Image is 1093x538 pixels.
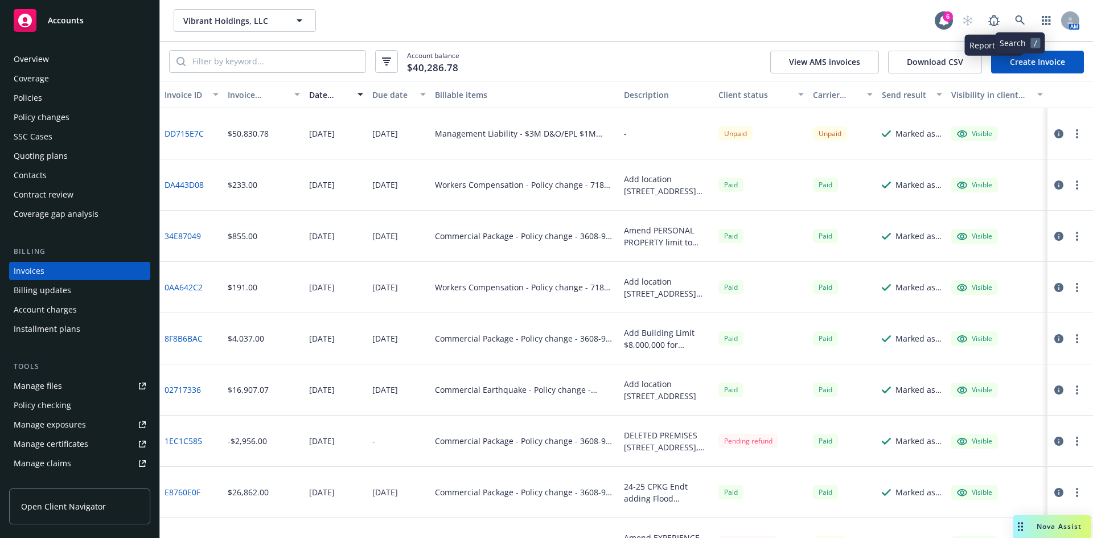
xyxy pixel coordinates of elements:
div: Visible [957,385,992,395]
div: Manage BORs [14,474,67,492]
div: Commercial Package - Policy change - 3608-93-91 [435,435,615,447]
div: 24-25 CPKG Endt adding Flood coverage at [STREET_ADDRESS] [624,480,709,504]
div: Pending refund [718,434,778,448]
div: Unpaid [813,126,847,141]
div: Marked as sent [895,486,942,498]
div: $26,862.00 [228,486,269,498]
div: $16,907.07 [228,384,269,396]
span: Paid [813,383,838,397]
div: Policy checking [14,396,71,414]
div: Contract review [14,186,73,204]
div: Visible [957,180,992,190]
div: [DATE] [309,435,335,447]
div: Coverage gap analysis [14,205,98,223]
div: Add location [STREET_ADDRESS] [624,378,709,402]
a: DD715E7C [165,128,204,139]
div: Visible [957,436,992,446]
div: Add location [STREET_ADDRESS][PERSON_NAME] with class code 8742 Salespersons or collectors- outsi... [624,276,709,299]
div: - [372,435,375,447]
div: [DATE] [372,230,398,242]
button: Vibrant Holdings, LLC [174,9,316,32]
div: [DATE] [309,128,335,139]
a: Manage files [9,377,150,395]
div: Marked as sent [895,179,942,191]
button: Description [619,81,714,108]
div: [DATE] [372,486,398,498]
button: Invoice amount [223,81,305,108]
div: Marked as sent [895,435,942,447]
a: Accounts [9,5,150,36]
div: Installment plans [14,320,80,338]
div: Add Building Limit $8,000,000 for [STREET_ADDRESS] and Amend Flood and Earthquake/Earthquake Spri... [624,327,709,351]
div: Visible [957,231,992,241]
button: Date issued [305,81,368,108]
a: Coverage [9,69,150,88]
a: Manage exposures [9,416,150,434]
a: 0AA642C2 [165,281,203,293]
div: Date issued [309,89,351,101]
input: Filter by keyword... [186,51,365,72]
div: Add location [STREET_ADDRESS][US_STATE] with class code 8810 Clerical Office Employees NOC. with ... [624,173,709,197]
div: Client status [718,89,791,101]
div: Commercial Earthquake - Policy change - MKLV5XPR002415 [435,384,615,396]
div: Workers Compensation - Policy change - 7184-12-72 [435,179,615,191]
a: Overview [9,50,150,68]
div: Contacts [14,166,47,184]
a: Start snowing [956,9,979,32]
div: Invoice ID [165,89,206,101]
div: Coverage [14,69,49,88]
div: [DATE] [309,179,335,191]
span: Paid [813,280,838,294]
div: Paid [718,331,743,346]
div: 6 [943,11,953,22]
div: Paid [718,485,743,499]
div: $855.00 [228,230,257,242]
div: $191.00 [228,281,257,293]
span: Vibrant Holdings, LLC [183,15,282,27]
div: Invoice amount [228,89,288,101]
div: Paid [813,178,838,192]
button: View AMS invoices [770,51,879,73]
a: Policy checking [9,396,150,414]
div: Paid [718,280,743,294]
a: Invoices [9,262,150,280]
a: DA443D08 [165,179,204,191]
div: [DATE] [372,332,398,344]
div: Policy changes [14,108,69,126]
span: Paid [718,229,743,243]
div: Send result [882,89,930,101]
a: 1EC1C585 [165,435,202,447]
div: Paid [813,485,838,499]
button: Download CSV [888,51,982,73]
div: DELETED PREMISES [STREET_ADDRESS], INCLUDING ALL PROPERTY COVERAGES. [624,429,709,453]
div: Billing [9,246,150,257]
div: SSC Cases [14,128,52,146]
span: Paid [718,383,743,397]
span: Paid [718,178,743,192]
div: [DATE] [309,281,335,293]
div: Workers Compensation - Policy change - 7184-12-72 [435,281,615,293]
button: Visibility in client dash [947,81,1047,108]
div: [DATE] [309,486,335,498]
a: Installment plans [9,320,150,338]
div: [DATE] [309,332,335,344]
div: [DATE] [372,128,398,139]
div: Paid [813,434,838,448]
button: Due date [368,81,431,108]
div: Visible [957,282,992,293]
div: Description [624,89,709,101]
div: Marked as sent [895,332,942,344]
div: [DATE] [309,230,335,242]
div: $4,037.00 [228,332,264,344]
a: Create Invoice [991,51,1084,73]
div: [DATE] [372,384,398,396]
a: Policies [9,89,150,107]
a: Manage certificates [9,435,150,453]
a: Manage BORs [9,474,150,492]
button: Billable items [430,81,619,108]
